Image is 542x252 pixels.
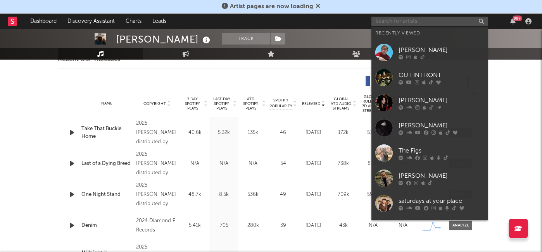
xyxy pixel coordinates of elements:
[360,160,386,168] div: 81.1k
[211,160,236,168] div: N/A
[136,181,178,209] div: 2025 [PERSON_NAME] distributed by Community Music
[300,160,326,168] div: [DATE]
[269,98,292,109] span: Spotify Popularity
[371,115,488,141] a: [PERSON_NAME]
[371,216,488,241] a: [PERSON_NAME]
[240,222,266,230] div: 280k
[136,216,178,235] div: 2024 Diamond F Records
[211,97,232,111] span: Last Day Spotify Plays
[269,222,297,230] div: 39
[182,129,207,137] div: 40.6k
[510,18,516,24] button: 99+
[330,191,356,199] div: 709k
[230,3,313,10] span: Artist pages are now loading
[300,222,326,230] div: [DATE]
[371,191,488,216] a: saturdays at your place
[269,191,297,199] div: 49
[371,90,488,115] a: [PERSON_NAME]
[147,14,172,29] a: Leads
[371,40,488,65] a: [PERSON_NAME]
[269,129,297,137] div: 46
[330,222,356,230] div: 43k
[399,96,484,105] div: [PERSON_NAME]
[182,191,207,199] div: 48.7k
[371,141,488,166] a: The Figs
[211,191,236,199] div: 8.5k
[390,222,416,230] div: N/A
[58,55,121,64] span: Recent DSP Releases
[182,222,207,230] div: 5.41k
[81,191,132,199] a: One Night Stand
[116,33,212,46] div: [PERSON_NAME]
[399,146,484,155] div: The Figs
[222,33,270,45] button: Track
[269,160,297,168] div: 54
[370,77,452,83] input: Search by song name or URL
[143,101,166,106] span: Copyright
[81,125,132,140] a: Take That Buckle Home
[240,129,266,137] div: 135k
[62,14,120,29] a: Discovery Assistant
[360,94,381,113] span: Global Rolling 7D Audio Streams
[182,97,203,111] span: 7 Day Spotify Plays
[330,160,356,168] div: 738k
[330,129,356,137] div: 172k
[316,3,320,10] span: Dismiss
[136,150,178,178] div: 2025 [PERSON_NAME] distributed by Community Music
[371,166,488,191] a: [PERSON_NAME]
[360,222,386,230] div: N/A
[302,101,320,106] span: Released
[211,222,236,230] div: 705
[25,14,62,29] a: Dashboard
[182,160,207,168] div: N/A
[81,160,132,168] a: Last of a Dying Breed
[371,17,488,26] input: Search for artists
[513,15,522,21] div: 99 +
[300,129,326,137] div: [DATE]
[371,65,488,90] a: OUT IN FRONT
[399,45,484,55] div: [PERSON_NAME]
[375,29,484,38] div: Recently Viewed
[136,119,178,147] div: 2025 [PERSON_NAME] distributed by Community Music
[360,191,386,199] div: 59.5k
[81,222,132,230] a: Denim
[240,191,266,199] div: 536k
[399,196,484,206] div: saturdays at your place
[240,160,266,168] div: N/A
[300,191,326,199] div: [DATE]
[81,101,132,106] div: Name
[399,121,484,130] div: [PERSON_NAME]
[399,70,484,80] div: OUT IN FRONT
[330,97,352,111] span: Global ATD Audio Streams
[120,14,147,29] a: Charts
[399,171,484,180] div: [PERSON_NAME]
[211,129,236,137] div: 5.32k
[240,97,261,111] span: ATD Spotify Plays
[360,129,386,137] div: 57.4k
